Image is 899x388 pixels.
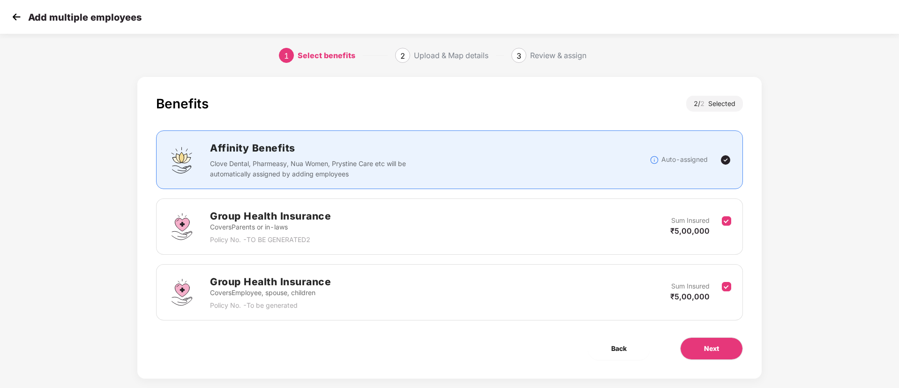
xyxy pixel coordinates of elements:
p: Policy No. - TO BE GENERATED2 [210,235,331,245]
div: Review & assign [530,48,586,63]
img: svg+xml;base64,PHN2ZyBpZD0iQWZmaW5pdHlfQmVuZWZpdHMiIGRhdGEtbmFtZT0iQWZmaW5pdHkgQmVuZWZpdHMiIHhtbG... [168,146,196,174]
p: Clove Dental, Pharmeasy, Nua Women, Prystine Care etc will be automatically assigned by adding em... [210,159,412,179]
h2: Group Health Insurance [210,208,331,224]
h2: Group Health Insurance [210,274,331,289]
p: Policy No. - To be generated [210,300,331,311]
span: 3 [517,51,521,61]
span: ₹5,00,000 [670,292,710,301]
img: svg+xml;base64,PHN2ZyBpZD0iSW5mb18tXzMyeDMyIiBkYXRhLW5hbWU9IkluZm8gLSAzMngzMiIgeG1sbnM9Imh0dHA6Ly... [650,155,659,165]
p: Auto-assigned [661,154,708,165]
span: 2 [700,99,708,107]
button: Next [680,337,743,360]
img: svg+xml;base64,PHN2ZyBpZD0iVGljay0yNHgyNCIgeG1sbnM9Imh0dHA6Ly93d3cudzMub3JnLzIwMDAvc3ZnIiB3aWR0aD... [720,154,731,166]
div: Select benefits [298,48,355,63]
p: Covers Parents or in-laws [210,222,331,232]
span: Back [611,343,627,354]
h2: Affinity Benefits [210,140,547,156]
span: ₹5,00,000 [670,226,710,236]
img: svg+xml;base64,PHN2ZyB4bWxucz0iaHR0cDovL3d3dy53My5vcmcvMjAwMC9zdmciIHdpZHRoPSIzMCIgaGVpZ2h0PSIzMC... [9,10,23,24]
img: svg+xml;base64,PHN2ZyBpZD0iR3JvdXBfSGVhbHRoX0luc3VyYW5jZSIgZGF0YS1uYW1lPSJHcm91cCBIZWFsdGggSW5zdX... [168,278,196,306]
div: Benefits [156,96,209,112]
p: Sum Insured [671,281,710,291]
p: Add multiple employees [28,12,142,23]
div: 2 / Selected [686,96,743,112]
span: 1 [284,51,289,61]
p: Covers Employee, spouse, children [210,288,331,298]
img: svg+xml;base64,PHN2ZyBpZD0iR3JvdXBfSGVhbHRoX0luc3VyYW5jZSIgZGF0YS1uYW1lPSJHcm91cCBIZWFsdGggSW5zdX... [168,213,196,241]
span: 2 [400,51,405,61]
div: Upload & Map details [414,48,488,63]
button: Back [588,337,650,360]
p: Sum Insured [671,215,710,226]
span: Next [704,343,719,354]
